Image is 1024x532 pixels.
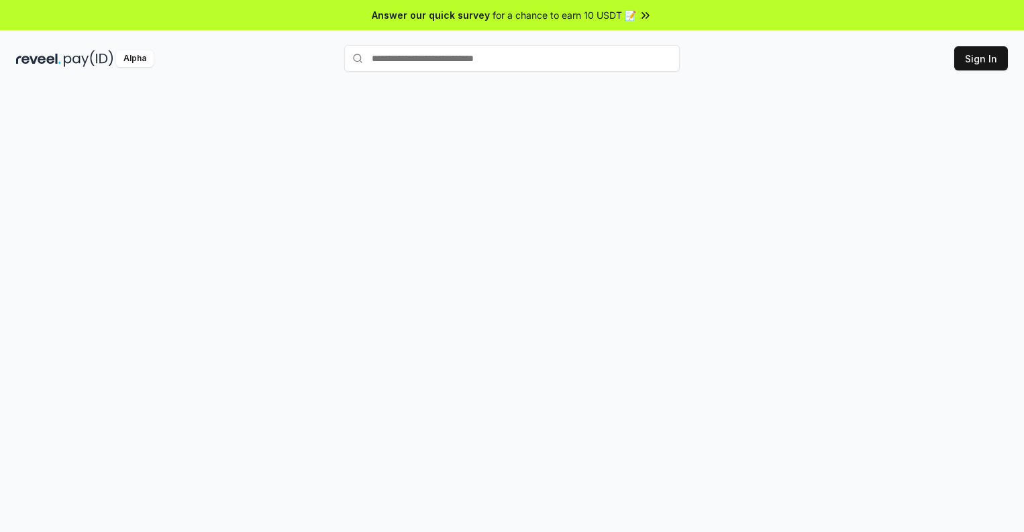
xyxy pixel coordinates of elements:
[954,46,1008,70] button: Sign In
[16,50,61,67] img: reveel_dark
[372,8,490,22] span: Answer our quick survey
[64,50,113,67] img: pay_id
[493,8,636,22] span: for a chance to earn 10 USDT 📝
[116,50,154,67] div: Alpha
